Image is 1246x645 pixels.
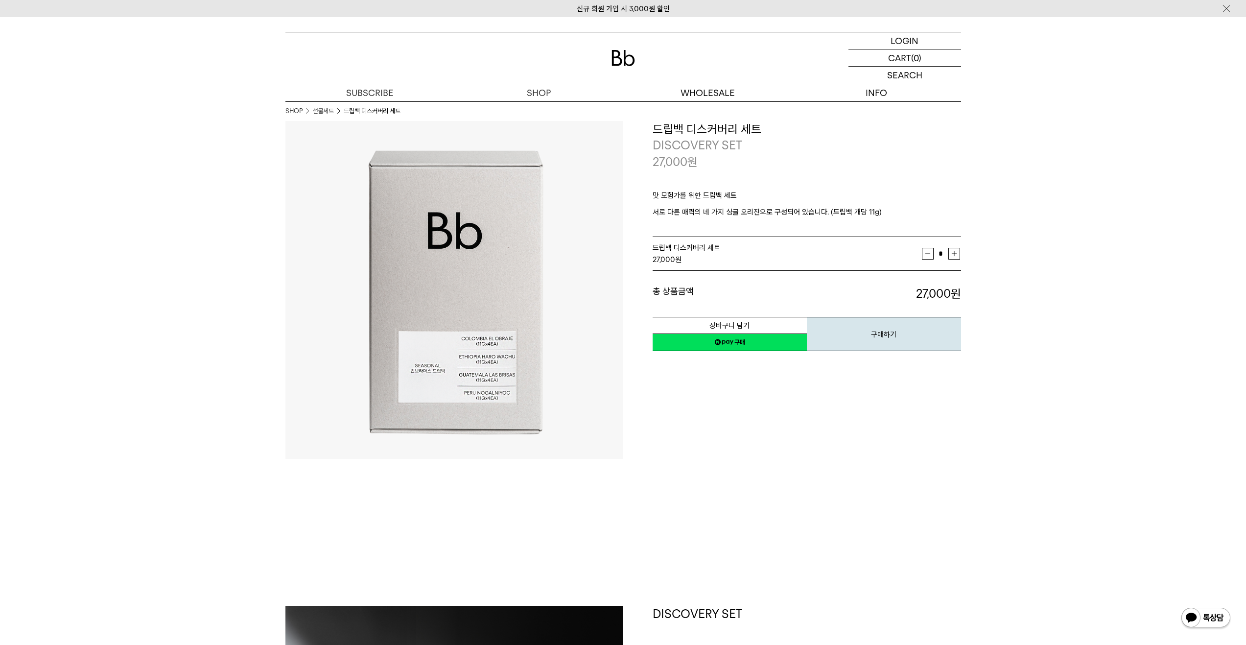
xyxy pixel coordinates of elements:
p: DISCOVERY SET [653,137,961,154]
a: LOGIN [848,32,961,49]
a: 새창 [653,334,807,351]
button: 장바구니 담기 [653,317,807,334]
strong: 27,000 [653,255,675,264]
img: 로고 [611,50,635,66]
a: 신규 회원 가입 시 3,000원 할인 [577,4,670,13]
a: SHOP [285,106,303,116]
span: 원 [687,155,698,169]
div: 원 [653,254,922,265]
strong: 27,000 [916,287,961,301]
p: (0) [911,49,921,66]
a: SUBSCRIBE [285,84,454,101]
p: WHOLESALE [623,84,792,101]
button: 감소 [922,248,934,260]
p: 서로 다른 매력의 네 가지 싱글 오리진으로 구성되어 있습니다. (드립백 개당 11g) [653,206,961,218]
a: CART (0) [848,49,961,67]
a: 선물세트 [312,106,334,116]
li: 드립백 디스커버리 세트 [344,106,400,116]
p: SEARCH [887,67,922,84]
h3: 드립백 디스커버리 세트 [653,121,961,138]
p: CART [888,49,911,66]
p: LOGIN [891,32,918,49]
span: 드립백 디스커버리 세트 [653,243,720,252]
button: 증가 [948,248,960,260]
button: 구매하기 [807,317,961,351]
p: INFO [792,84,961,101]
dt: 총 상품금액 [653,286,807,302]
a: SHOP [454,84,623,101]
p: 27,000 [653,154,698,170]
p: 맛 모험가를 위한 드립백 세트 [653,190,961,206]
img: 카카오톡 채널 1:1 채팅 버튼 [1180,607,1231,630]
b: 원 [951,287,961,301]
img: 드립백 디스커버리 세트 [285,121,623,459]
